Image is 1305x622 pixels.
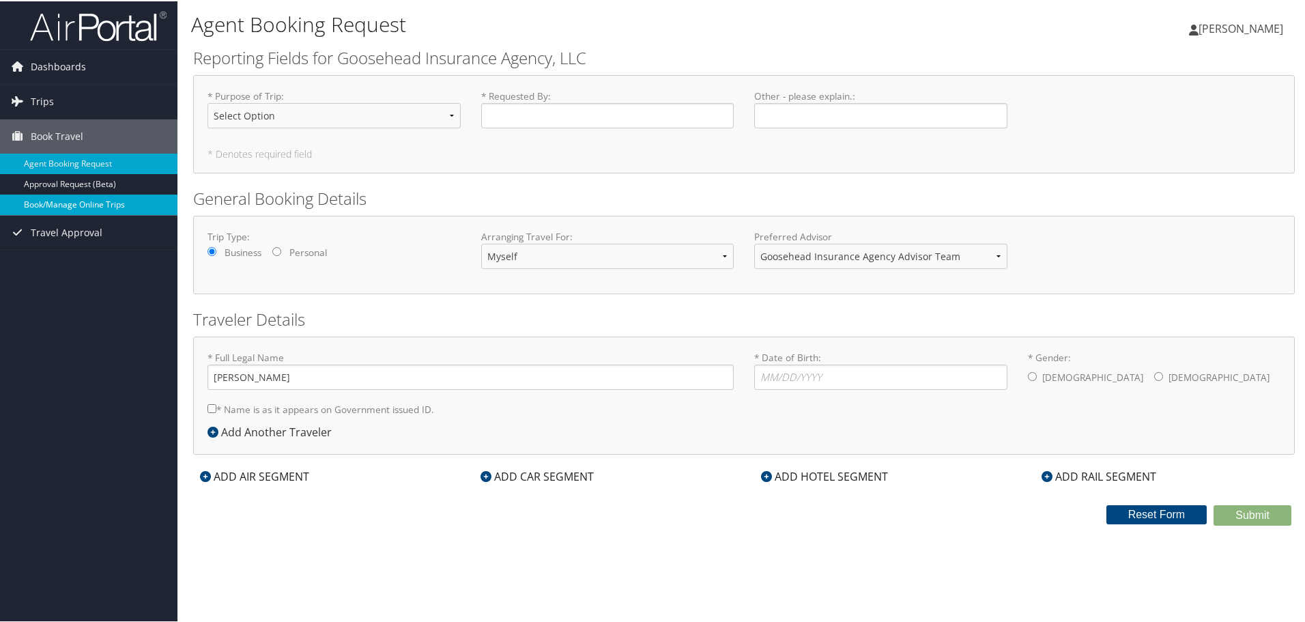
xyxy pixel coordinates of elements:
[481,102,734,127] input: * Requested By:
[30,9,167,41] img: airportal-logo.png
[193,467,316,483] div: ADD AIR SEGMENT
[207,423,339,439] div: Add Another Traveler
[193,186,1295,209] h2: General Booking Details
[754,363,1007,388] input: * Date of Birth:
[207,229,461,242] label: Trip Type:
[31,118,83,152] span: Book Travel
[1035,467,1163,483] div: ADD RAIL SEGMENT
[31,214,102,249] span: Travel Approval
[31,48,86,83] span: Dashboards
[1189,7,1297,48] a: [PERSON_NAME]
[207,102,461,127] select: * Purpose of Trip:
[1028,350,1281,391] label: * Gender:
[289,244,327,258] label: Personal
[193,307,1295,330] h2: Traveler Details
[474,467,601,483] div: ADD CAR SEGMENT
[207,88,461,138] label: * Purpose of Trip :
[1199,20,1283,35] span: [PERSON_NAME]
[754,102,1007,127] input: Other - please explain.:
[193,45,1295,68] h2: Reporting Fields for Goosehead Insurance Agency, LLC
[1168,363,1270,389] label: [DEMOGRAPHIC_DATA]
[1214,504,1291,524] button: Submit
[481,88,734,127] label: * Requested By :
[31,83,54,117] span: Trips
[1028,371,1037,380] input: * Gender:[DEMOGRAPHIC_DATA][DEMOGRAPHIC_DATA]
[207,395,434,421] label: * Name is as it appears on Government issued ID.
[191,9,928,38] h1: Agent Booking Request
[1042,363,1143,389] label: [DEMOGRAPHIC_DATA]
[207,350,734,388] label: * Full Legal Name
[207,148,1280,158] h5: * Denotes required field
[225,244,261,258] label: Business
[754,229,1007,242] label: Preferred Advisor
[481,229,734,242] label: Arranging Travel For:
[754,350,1007,388] label: * Date of Birth:
[754,88,1007,127] label: Other - please explain. :
[1106,504,1207,523] button: Reset Form
[207,363,734,388] input: * Full Legal Name
[1154,371,1163,380] input: * Gender:[DEMOGRAPHIC_DATA][DEMOGRAPHIC_DATA]
[207,403,216,412] input: * Name is as it appears on Government issued ID.
[754,467,895,483] div: ADD HOTEL SEGMENT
